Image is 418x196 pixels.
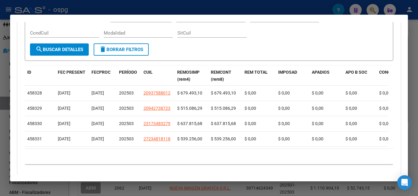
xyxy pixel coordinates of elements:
span: $ 515.086,29 [177,106,202,111]
span: [DATE] [91,91,104,95]
span: APO B SOC [345,70,367,75]
span: $ 0,00 [345,121,357,126]
datatable-header-cell: APADIOS [309,66,343,86]
span: $ 0,00 [345,136,357,141]
span: $ 0,00 [278,136,290,141]
span: $ 0,00 [345,91,357,95]
datatable-header-cell: PERÍODO [117,66,141,86]
span: 458330 [27,121,42,126]
span: $ 0,00 [312,106,323,111]
span: [DATE] [91,106,104,111]
datatable-header-cell: ID [25,66,55,86]
span: $ 515.086,29 [211,106,236,111]
span: 458329 [27,106,42,111]
span: $ 0,00 [278,91,290,95]
datatable-header-cell: REMOSIMP (rem4) [175,66,208,86]
span: $ 679.493,10 [177,91,202,95]
span: 20942738723 [144,106,170,111]
span: REM TOTAL [244,70,268,75]
span: $ 0,00 [244,106,256,111]
span: $ 0,00 [244,136,256,141]
span: $ 637.815,68 [211,121,236,126]
span: FECPROC [91,70,110,75]
datatable-header-cell: APO B SOC [343,66,377,86]
mat-icon: delete [99,46,106,53]
span: $ 637.815,68 [177,121,202,126]
span: [DATE] [58,91,70,95]
span: 202503 [119,136,134,141]
span: [DATE] [58,121,70,126]
datatable-header-cell: REMCONT (rem8) [208,66,242,86]
span: 202503 [119,121,134,126]
span: REMCONT (rem8) [211,70,231,82]
span: $ 0,00 [379,136,391,141]
span: 27234818118 [144,136,170,141]
span: PERÍODO [119,70,137,75]
span: IMPOSAD [278,70,297,75]
span: $ 539.256,00 [177,136,202,141]
span: APADIOS [312,70,330,75]
mat-icon: search [35,46,43,53]
span: [DATE] [58,106,70,111]
span: CUIL [144,70,153,75]
span: $ 0,00 [379,106,391,111]
datatable-header-cell: REM TOTAL [242,66,276,86]
span: $ 0,00 [379,121,391,126]
span: $ 0,00 [278,121,290,126]
span: $ 0,00 [312,136,323,141]
span: $ 0,00 [244,91,256,95]
span: $ 0,00 [312,121,323,126]
span: [DATE] [91,121,104,126]
span: 202503 [119,91,134,95]
span: CONOS [379,70,394,75]
span: 202503 [119,106,134,111]
span: Buscar Detalles [35,47,83,52]
span: $ 539.256,00 [211,136,236,141]
button: Borrar Filtros [94,43,149,56]
datatable-header-cell: FEC PRESENT [55,66,89,86]
span: 20937588012 [144,91,170,95]
span: ID [27,70,31,75]
datatable-header-cell: FECPROC [89,66,117,86]
span: $ 0,00 [379,91,391,95]
span: [DATE] [58,136,70,141]
span: $ 0,00 [278,106,290,111]
datatable-header-cell: IMPOSAD [276,66,309,86]
span: [DATE] [91,136,104,141]
span: 458331 [27,136,42,141]
span: 458328 [27,91,42,95]
button: Buscar Detalles [30,43,89,56]
span: FEC PRESENT [58,70,85,75]
datatable-header-cell: CUIL [141,66,175,86]
span: $ 0,00 [244,121,256,126]
datatable-header-cell: CONOS [377,66,410,86]
span: $ 0,00 [312,91,323,95]
span: 23173483279 [144,121,170,126]
span: $ 679.493,10 [211,91,236,95]
span: Borrar Filtros [99,47,143,52]
span: $ 0,00 [345,106,357,111]
div: Open Intercom Messenger [397,175,412,190]
span: REMOSIMP (rem4) [177,70,200,82]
